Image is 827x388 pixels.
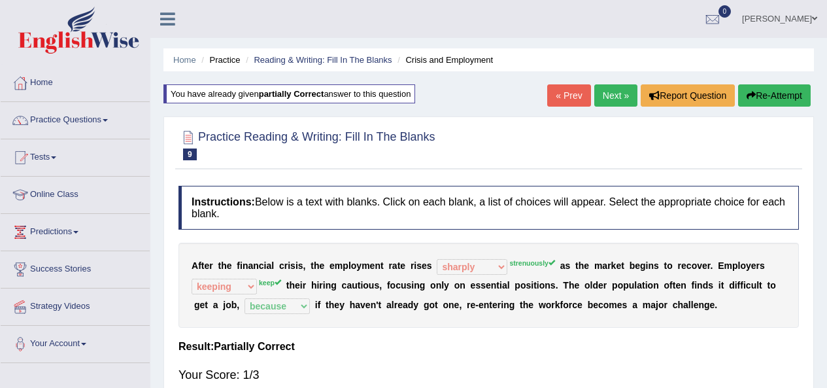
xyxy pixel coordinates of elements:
[300,280,303,291] b: i
[435,300,438,310] b: t
[509,300,515,310] b: g
[227,260,232,271] b: e
[760,260,765,271] b: s
[616,260,621,271] b: e
[339,300,345,310] b: y
[311,280,317,291] b: h
[226,300,231,310] b: o
[315,300,318,310] b: i
[360,280,363,291] b: i
[362,260,369,271] b: m
[528,300,533,310] b: e
[198,260,201,271] b: f
[237,260,240,271] b: f
[221,260,227,271] b: h
[411,260,414,271] b: r
[683,300,688,310] b: a
[768,280,771,291] b: t
[266,260,271,271] b: a
[575,260,579,271] b: t
[371,300,377,310] b: n
[335,260,343,271] b: m
[646,260,649,271] b: i
[205,300,208,310] b: t
[539,280,545,291] b: o
[555,300,560,310] b: k
[611,260,616,271] b: k
[556,280,558,291] b: .
[738,260,741,271] b: l
[1,326,150,359] a: Your Account
[547,84,590,107] a: « Prev
[264,260,267,271] b: i
[603,280,607,291] b: r
[414,260,416,271] b: i
[392,300,394,310] b: l
[326,280,331,291] b: n
[424,300,430,310] b: g
[401,280,407,291] b: u
[656,300,658,310] b: j
[454,280,460,291] b: o
[650,300,656,310] b: a
[746,280,751,291] b: c
[515,280,520,291] b: p
[295,260,298,271] b: i
[387,280,390,291] b: f
[334,300,339,310] b: e
[363,280,369,291] b: o
[735,280,737,291] b: i
[318,300,321,310] b: f
[316,280,319,291] b: i
[479,300,484,310] b: e
[394,54,493,66] li: Crisis and Employment
[632,300,637,310] b: a
[602,260,607,271] b: a
[579,260,584,271] b: h
[715,300,717,310] b: .
[621,260,624,271] b: t
[502,280,507,291] b: a
[718,5,732,18] span: 0
[475,280,481,291] b: s
[467,300,470,310] b: r
[441,280,444,291] b: l
[598,300,603,310] b: c
[481,280,486,291] b: s
[331,280,337,291] b: g
[1,214,150,247] a: Predictions
[413,300,418,310] b: y
[314,260,320,271] b: h
[603,300,609,310] b: o
[369,280,375,291] b: u
[459,300,462,310] b: ,
[218,260,222,271] b: t
[531,280,533,291] b: i
[319,260,324,271] b: e
[365,300,371,310] b: e
[400,260,405,271] b: e
[379,280,382,291] b: ,
[288,260,290,271] b: i
[669,280,673,291] b: f
[546,300,552,310] b: o
[370,260,375,271] b: e
[732,260,738,271] b: p
[443,300,448,310] b: o
[523,300,529,310] b: h
[756,260,760,271] b: r
[348,260,351,271] b: l
[577,300,582,310] b: e
[231,300,237,310] b: b
[623,280,629,291] b: p
[612,280,618,291] b: p
[491,280,497,291] b: n
[259,279,281,287] sup: keep
[520,300,523,310] b: t
[289,280,295,291] b: h
[213,300,218,310] b: a
[751,280,757,291] b: u
[645,280,648,291] b: i
[641,84,735,107] button: Report Question
[408,300,414,310] b: d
